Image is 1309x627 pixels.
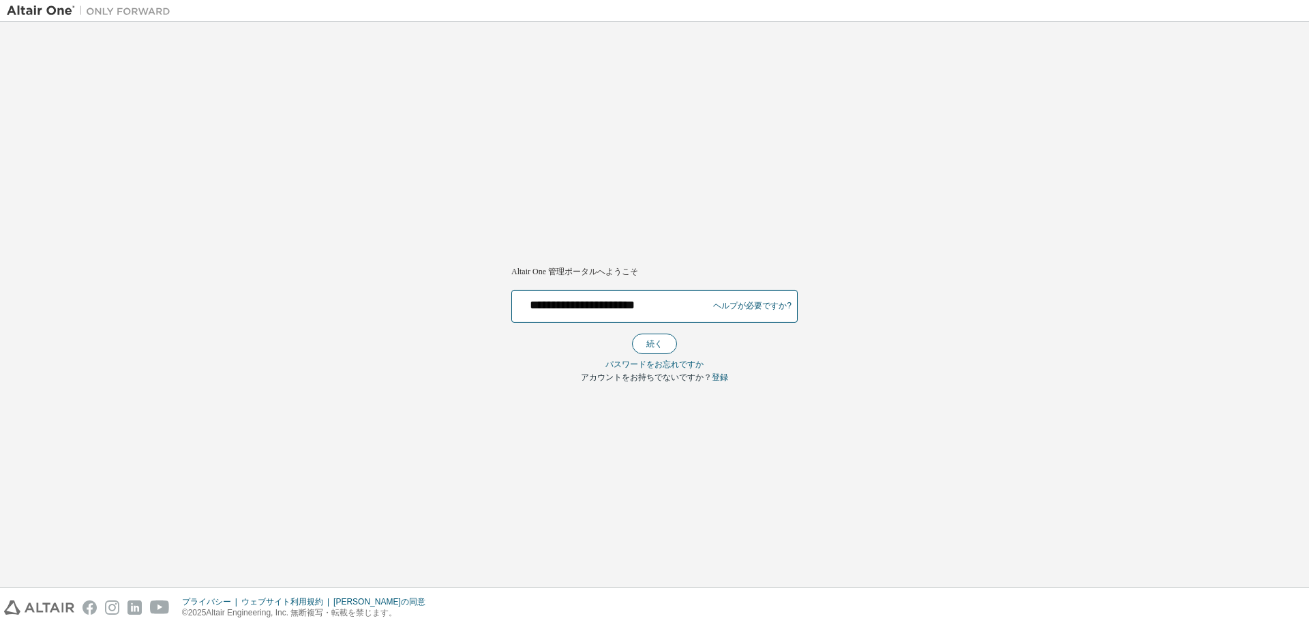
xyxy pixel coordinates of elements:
[712,373,728,382] a: 登録
[333,597,425,607] font: [PERSON_NAME]の同意
[188,608,207,617] font: 2025
[7,4,177,18] img: アルタイルワン
[713,301,792,310] font: ヘルプが必要ですか?
[632,334,677,354] button: 続く
[105,600,119,615] img: instagram.svg
[182,608,188,617] font: ©
[182,597,231,607] font: プライバシー
[4,600,74,615] img: altair_logo.svg
[241,597,323,607] font: ウェブサイト利用規約
[206,608,397,617] font: Altair Engineering, Inc. 無断複写・転載を禁じます。
[713,306,792,306] a: ヘルプが必要ですか?
[82,600,97,615] img: facebook.svg
[127,600,142,615] img: linkedin.svg
[646,339,663,349] font: 続く
[581,373,712,382] font: アカウントをお持ちでないですか？
[150,600,170,615] img: youtube.svg
[511,267,638,276] font: Altair One 管理ポータルへようこそ
[605,360,704,369] font: パスワードをお忘れですか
